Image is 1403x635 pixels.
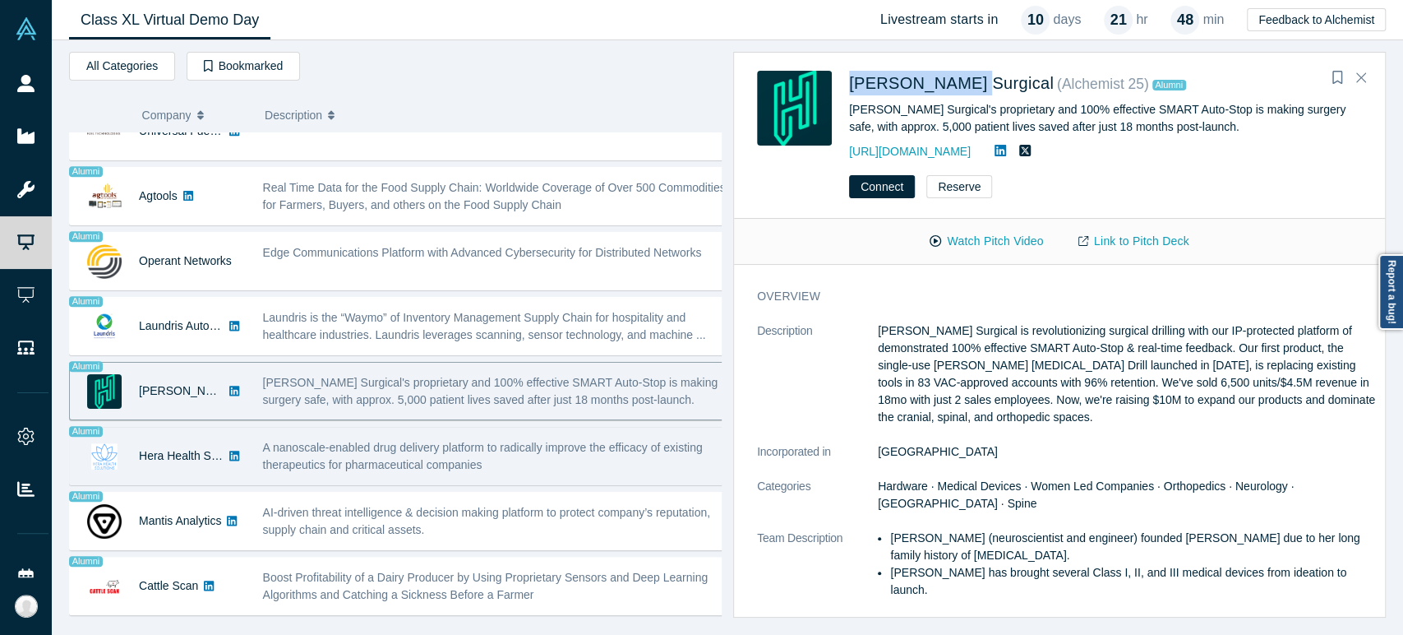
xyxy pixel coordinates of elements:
[87,569,122,604] img: Cattle Scan's Logo
[69,1,270,39] a: Class XL Virtual Demo Day
[87,309,122,344] img: Laundris Autonomous Inventory Management's Logo
[878,322,1376,426] p: [PERSON_NAME] Surgical is revolutionizing surgical drilling with our IP-protected platform of dem...
[890,564,1376,599] li: [PERSON_NAME] has brought several Class I, II, and III medical devices from ideation to launch.
[263,246,702,259] span: Edge Communications Platform with Advanced Cybersecurity for Distributed Networks
[878,480,1294,510] span: Hardware · Medical Devices · Women Led Companies · Orthopedics · Neurology · [GEOGRAPHIC_DATA] · ...
[263,311,706,341] span: Laundris is the “Waymo” of Inventory Management Supply Chain for hospitality and healthcare indus...
[87,374,122,409] img: Hubly Surgical's Logo
[757,288,1353,305] h3: overview
[263,441,703,471] span: A nanoscale-enabled drug delivery platform to radically improve the efficacy of existing therapeu...
[1104,6,1133,35] div: 21
[87,179,122,214] img: Agtools's Logo
[139,579,198,592] a: Cattle Scan
[87,439,122,474] img: Hera Health Solutions's Logo
[139,514,221,527] a: Mantis Analytics
[69,361,103,372] span: Alumni
[878,443,1376,461] dd: [GEOGRAPHIC_DATA]
[142,98,192,132] span: Company
[69,296,103,307] span: Alumni
[1053,10,1081,30] p: days
[69,491,103,502] span: Alumni
[1152,80,1186,90] span: Alumni
[263,571,708,601] span: Boost Profitability of a Dairy Producer by Using Proprietary Sensors and Deep Learning Algorithms...
[1136,10,1147,30] p: hr
[69,166,103,177] span: Alumni
[69,231,103,242] span: Alumni
[849,101,1362,136] div: [PERSON_NAME] Surgical's proprietary and 100% effective SMART Auto-Stop is making surgery safe, w...
[849,74,1054,92] a: [PERSON_NAME] Surgical
[1378,254,1403,330] a: Report a bug!
[142,98,248,132] button: Company
[757,443,878,478] dt: Incorporated in
[139,319,372,332] a: Laundris Autonomous Inventory Management
[263,181,726,211] span: Real Time Data for the Food Supply Chain: Worldwide Coverage of Over 500 Commodities for Farmers,...
[139,254,232,267] a: Operant Networks
[139,384,279,397] a: [PERSON_NAME] Surgical
[87,244,122,279] img: Operant Networks's Logo
[890,530,1376,564] li: [PERSON_NAME] (neuroscientist and engineer) founded [PERSON_NAME] due to her long family history ...
[87,504,122,539] img: Mantis Analytics's Logo
[139,449,251,462] a: Hera Health Solutions
[926,175,992,198] button: Reserve
[880,12,999,27] h4: Livestream starts in
[1202,10,1224,30] p: min
[849,175,915,198] button: Connect
[69,556,103,567] span: Alumni
[757,322,878,443] dt: Description
[1349,65,1373,91] button: Close
[1021,6,1050,35] div: 10
[1170,6,1199,35] div: 48
[757,530,878,616] dt: Team Description
[69,426,103,437] span: Alumni
[15,17,38,40] img: Alchemist Vault Logo
[1326,67,1349,90] button: Bookmark
[1057,76,1149,92] small: ( Alchemist 25 )
[1061,227,1207,256] a: Link to Pitch Deck
[187,52,300,81] button: Bookmarked
[265,98,322,132] span: Description
[757,478,878,530] dt: Categories
[139,189,178,202] a: Agtools
[263,506,710,536] span: AI-driven threat intelligence & decision making platform to protect company’s reputation, supply ...
[849,145,971,158] a: [URL][DOMAIN_NAME]
[69,52,175,81] button: All Categories
[265,98,710,132] button: Description
[15,595,38,618] img: Rea Medina's Account
[757,71,832,146] img: Hubly Surgical's Logo
[263,376,718,406] span: [PERSON_NAME] Surgical's proprietary and 100% effective SMART Auto-Stop is making surgery safe, w...
[912,227,1060,256] button: Watch Pitch Video
[1247,8,1386,31] button: Feedback to Alchemist
[878,616,1376,633] dd: 1-10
